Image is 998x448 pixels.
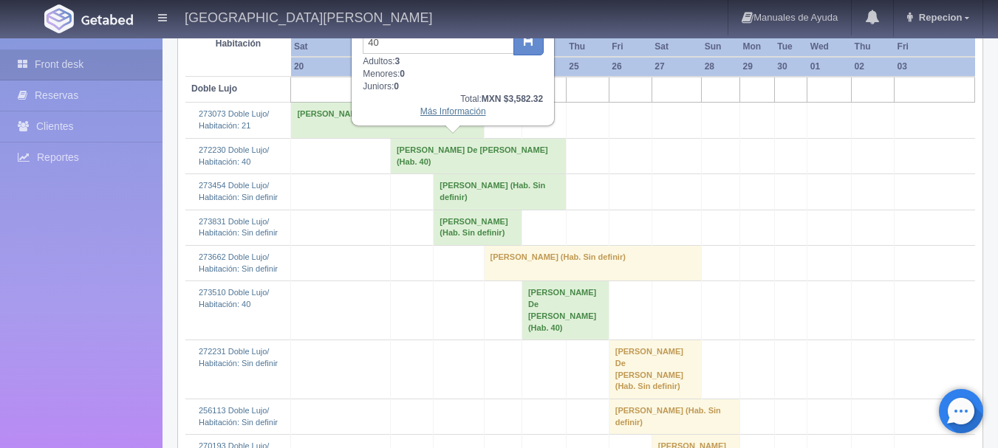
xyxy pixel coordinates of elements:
[199,252,278,273] a: 273662 Doble Lujo/Habitación: Sin definir
[394,81,399,92] b: 0
[291,37,391,57] th: Sat
[191,83,237,94] b: Doble Lujo
[434,210,522,245] td: [PERSON_NAME] (Hab. Sin definir)
[609,37,652,57] th: Fri
[199,288,269,309] a: 273510 Doble Lujo/Habitación: 40
[199,406,278,427] a: 256113 Doble Lujo/Habitación: Sin definir
[609,399,739,435] td: [PERSON_NAME] (Hab. Sin definir)
[482,94,543,104] b: MXN $3,582.32
[390,138,566,173] td: [PERSON_NAME] De [PERSON_NAME] (Hab. 40)
[609,340,701,399] td: [PERSON_NAME] De [PERSON_NAME] (Hab. Sin definir)
[522,281,609,340] td: [PERSON_NAME] De [PERSON_NAME] (Hab. 40)
[199,347,278,368] a: 272231 Doble Lujo/Habitación: Sin definir
[915,12,963,23] span: Repecion
[434,174,566,210] td: [PERSON_NAME] (Hab. Sin definir)
[740,57,775,77] th: 29
[852,37,895,57] th: Thu
[420,106,486,117] a: Más Información
[400,69,405,79] b: 0
[199,181,278,201] a: 273454 Doble Lujo/Habitación: Sin definir
[363,93,543,106] div: Total:
[484,246,702,281] td: [PERSON_NAME] (Hab. Sin definir)
[740,37,775,57] th: Mon
[807,37,852,57] th: Wed
[702,57,740,77] th: 28
[566,37,609,57] th: Thu
[81,14,133,25] img: Getabed
[652,57,701,77] th: 27
[774,57,807,77] th: 30
[566,57,609,77] th: 25
[895,37,975,57] th: Fri
[774,37,807,57] th: Tue
[652,37,701,57] th: Sat
[363,30,514,54] input: Sin definir
[609,57,652,77] th: 26
[291,103,484,138] td: [PERSON_NAME] (Hab. 21)
[807,57,852,77] th: 01
[291,57,391,77] th: 20
[44,4,74,33] img: Getabed
[185,7,432,26] h4: [GEOGRAPHIC_DATA][PERSON_NAME]
[395,56,400,66] b: 3
[895,57,975,77] th: 03
[199,145,269,166] a: 272230 Doble Lujo/Habitación: 40
[216,38,261,49] strong: Habitación
[702,37,740,57] th: Sun
[199,109,269,130] a: 273073 Doble Lujo/Habitación: 21
[199,217,278,238] a: 273831 Doble Lujo/Habitación: Sin definir
[852,57,895,77] th: 02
